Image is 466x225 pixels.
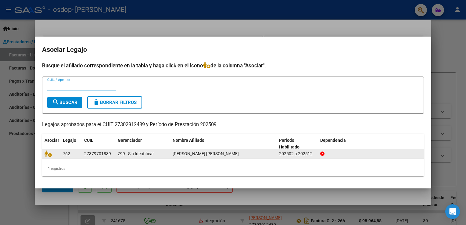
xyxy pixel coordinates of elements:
[93,98,100,106] mat-icon: delete
[87,96,142,109] button: Borrar Filtros
[42,134,60,154] datatable-header-cell: Asociar
[42,121,424,129] p: Legajos aprobados para el CUIT 27302912489 y Período de Prestación 202509
[63,151,70,156] span: 762
[52,98,59,106] mat-icon: search
[82,134,115,154] datatable-header-cell: CUIL
[279,138,299,150] span: Periodo Habilitado
[279,150,315,157] div: 202502 a 202512
[84,150,111,157] div: 27379701839
[42,161,424,176] div: 1 registros
[318,134,424,154] datatable-header-cell: Dependencia
[84,138,93,143] span: CUIL
[115,134,170,154] datatable-header-cell: Gerenciador
[45,138,59,143] span: Asociar
[173,138,204,143] span: Nombre Afiliado
[320,138,346,143] span: Dependencia
[60,134,82,154] datatable-header-cell: Legajo
[42,44,424,55] h2: Asociar Legajo
[173,151,239,156] span: PEREYRA LARA AILEN
[118,138,142,143] span: Gerenciador
[52,100,77,105] span: Buscar
[118,151,154,156] span: Z99 - Sin Identificar
[42,62,424,70] h4: Busque el afiliado correspondiente en la tabla y haga click en el ícono de la columna "Asociar".
[47,97,82,108] button: Buscar
[445,204,460,219] div: Open Intercom Messenger
[63,138,76,143] span: Legajo
[93,100,137,105] span: Borrar Filtros
[170,134,277,154] datatable-header-cell: Nombre Afiliado
[277,134,318,154] datatable-header-cell: Periodo Habilitado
